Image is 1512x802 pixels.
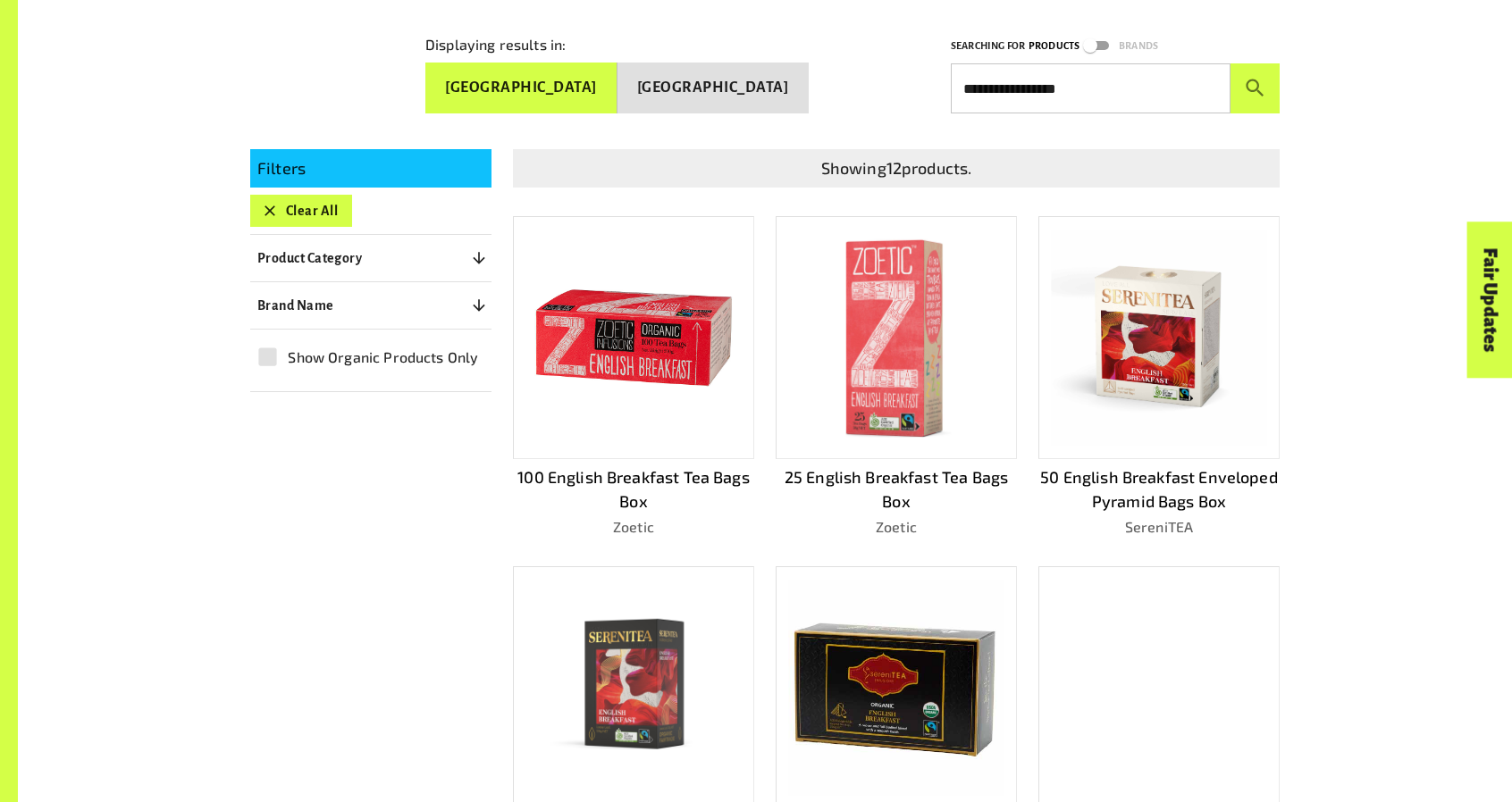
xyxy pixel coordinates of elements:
button: [GEOGRAPHIC_DATA] [425,63,617,113]
p: Displaying results in: [425,34,566,55]
a: 100 English Breakfast Tea Bags BoxZoetic [513,216,754,538]
p: SereniTEA [1038,516,1280,538]
p: Product Category [257,247,362,269]
p: Filters [257,156,484,180]
p: 25 English Breakfast Tea Bags Box [776,465,1017,514]
p: Products [1029,38,1079,54]
a: 25 English Breakfast Tea Bags BoxZoetic [776,216,1017,538]
button: Brand Name [250,289,491,322]
p: Zoetic [513,516,754,538]
span: Show Organic Products Only [288,347,478,368]
p: 100 English Breakfast Tea Bags Box [513,465,754,514]
p: Zoetic [776,516,1017,538]
button: Product Category [250,242,491,274]
p: Brand Name [257,295,334,316]
button: Clear All [250,195,352,227]
p: Searching for [951,38,1025,54]
p: 50 English Breakfast Enveloped Pyramid Bags Box [1038,465,1280,514]
p: Showing 12 products. [520,156,1273,180]
p: Brands [1119,38,1158,54]
button: [GEOGRAPHIC_DATA] [617,63,809,113]
a: 50 English Breakfast Enveloped Pyramid Bags BoxSereniTEA [1038,216,1280,538]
